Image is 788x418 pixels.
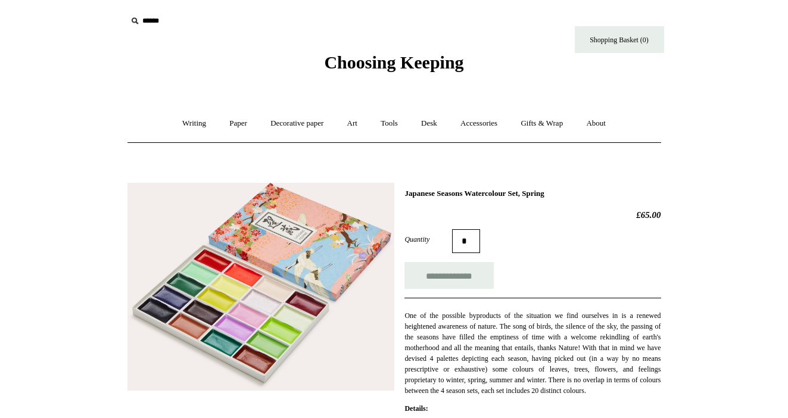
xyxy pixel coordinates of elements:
img: Japanese Seasons Watercolour Set, Spring [127,183,394,391]
a: Accessories [450,108,508,139]
a: Writing [172,108,217,139]
label: Quantity [404,234,452,245]
a: Art [337,108,368,139]
a: Shopping Basket (0) [575,26,664,53]
p: One of the possible byproducts of the situation we find ourselves in is a renewed heightened awar... [404,310,661,396]
a: Tools [370,108,409,139]
h2: £65.00 [404,210,661,220]
a: About [575,108,616,139]
span: Choosing Keeping [324,52,463,72]
a: Paper [219,108,258,139]
a: Gifts & Wrap [510,108,574,139]
a: Desk [410,108,448,139]
a: Choosing Keeping [324,62,463,70]
strong: Details: [404,404,428,413]
h1: Japanese Seasons Watercolour Set, Spring [404,189,661,198]
a: Decorative paper [260,108,334,139]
